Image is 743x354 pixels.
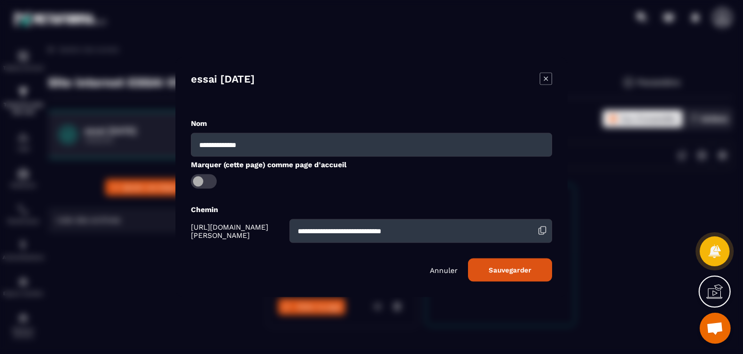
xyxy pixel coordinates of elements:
button: Sauvegarder [468,259,552,282]
label: Chemin [191,205,218,214]
label: Nom [191,119,207,127]
label: Marquer (cette page) comme page d'accueil [191,160,347,169]
span: [URL][DOMAIN_NAME][PERSON_NAME] [191,223,287,239]
h4: essai [DATE] [191,73,255,87]
div: Ouvrir le chat [700,313,731,344]
p: Annuler [430,266,458,274]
